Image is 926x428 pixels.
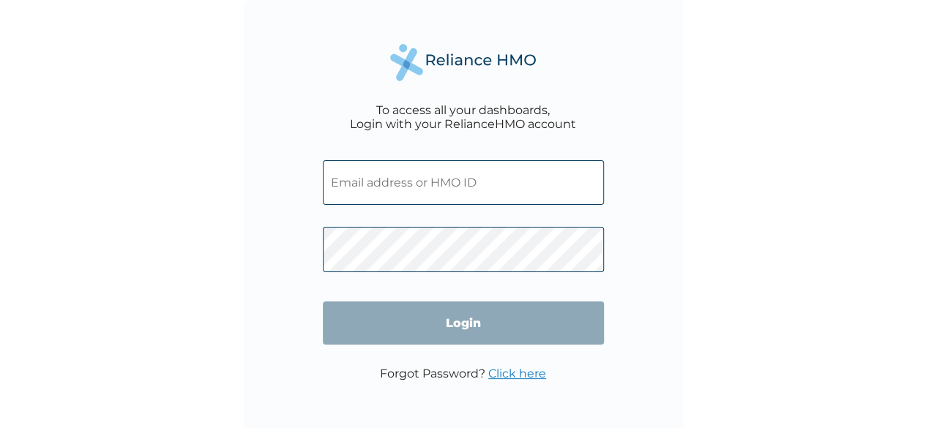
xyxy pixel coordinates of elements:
[323,160,604,205] input: Email address or HMO ID
[488,367,546,380] a: Click here
[350,103,576,131] div: To access all your dashboards, Login with your RelianceHMO account
[390,44,537,81] img: Reliance Health's Logo
[380,367,546,380] p: Forgot Password?
[323,301,604,345] input: Login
